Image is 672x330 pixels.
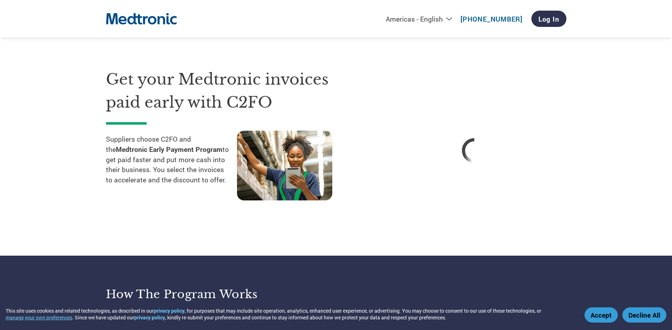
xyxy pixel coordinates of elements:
h1: Get your Medtronic invoices paid early with C2FO [106,68,361,114]
a: [PHONE_NUMBER] [461,15,523,23]
h3: How the program works [106,287,327,301]
a: privacy policy [154,307,185,314]
strong: Medtronic Early Payment Program [116,145,222,154]
img: supply chain worker [237,131,332,200]
a: Log In [531,11,566,27]
button: manage your own preferences [6,314,72,321]
a: privacy policy [134,314,165,321]
div: This site uses cookies and related technologies, as described in our , for purposes that may incl... [6,307,574,321]
p: Suppliers choose C2FO and the to get paid faster and put more cash into their business. You selec... [106,134,237,195]
img: Medtronic [106,9,177,29]
button: Decline All [622,307,666,323]
button: Accept [585,307,618,323]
